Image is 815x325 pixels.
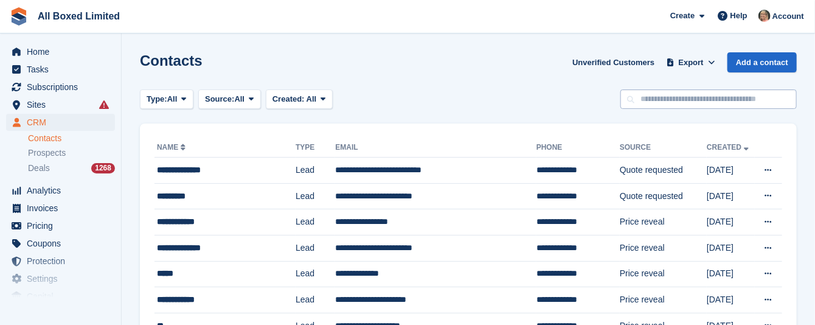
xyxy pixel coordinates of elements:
a: menu [6,96,115,113]
th: Email [335,138,536,158]
a: menu [6,43,115,60]
td: [DATE] [707,235,755,261]
td: Quote requested [620,183,707,209]
a: menu [6,217,115,234]
td: Lead [296,183,335,209]
td: [DATE] [707,261,755,287]
span: Account [772,10,804,23]
td: Price reveal [620,261,707,287]
td: [DATE] [707,287,755,313]
span: Subscriptions [27,79,100,96]
td: [DATE] [707,209,755,236]
a: Deals 1268 [28,162,115,175]
span: Created: [272,94,305,103]
span: CRM [27,114,100,131]
a: menu [6,182,115,199]
a: menu [6,270,115,287]
span: Invoices [27,200,100,217]
a: menu [6,288,115,305]
img: stora-icon-8386f47178a22dfd0bd8f6a31ec36ba5ce8667c1dd55bd0f319d3a0aa187defe.svg [10,7,28,26]
th: Type [296,138,335,158]
div: 1268 [91,163,115,173]
button: Created: All [266,89,333,110]
span: Capital [27,288,100,305]
a: All Boxed Limited [33,6,125,26]
span: Pricing [27,217,100,234]
span: Prospects [28,147,66,159]
th: Phone [536,138,620,158]
td: [DATE] [707,158,755,184]
td: Lead [296,209,335,236]
img: Sandie Mills [758,10,771,22]
span: Coupons [27,235,100,252]
a: Contacts [28,133,115,144]
a: menu [6,253,115,270]
a: Name [157,143,188,152]
button: Type: All [140,89,193,110]
span: Source: [205,93,234,105]
td: Lead [296,158,335,184]
td: [DATE] [707,183,755,209]
span: Type: [147,93,167,105]
a: menu [6,200,115,217]
span: Help [730,10,747,22]
button: Export [664,52,718,72]
span: Home [27,43,100,60]
span: Export [679,57,704,69]
span: All [167,93,178,105]
td: Quote requested [620,158,707,184]
a: Add a contact [727,52,797,72]
button: Source: All [198,89,261,110]
a: Unverified Customers [567,52,659,72]
span: All [235,93,245,105]
a: menu [6,235,115,252]
span: Sites [27,96,100,113]
span: Protection [27,253,100,270]
h1: Contacts [140,52,203,69]
th: Source [620,138,707,158]
a: menu [6,79,115,96]
td: Price reveal [620,235,707,261]
span: Deals [28,162,50,174]
i: Smart entry sync failures have occurred [99,100,109,110]
td: Price reveal [620,287,707,313]
span: Tasks [27,61,100,78]
td: Lead [296,235,335,261]
span: Settings [27,270,100,287]
a: menu [6,114,115,131]
td: Price reveal [620,209,707,236]
a: Created [707,143,751,152]
a: Prospects [28,147,115,159]
td: Lead [296,261,335,287]
span: Analytics [27,182,100,199]
span: Create [670,10,695,22]
a: menu [6,61,115,78]
td: Lead [296,287,335,313]
span: All [307,94,317,103]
